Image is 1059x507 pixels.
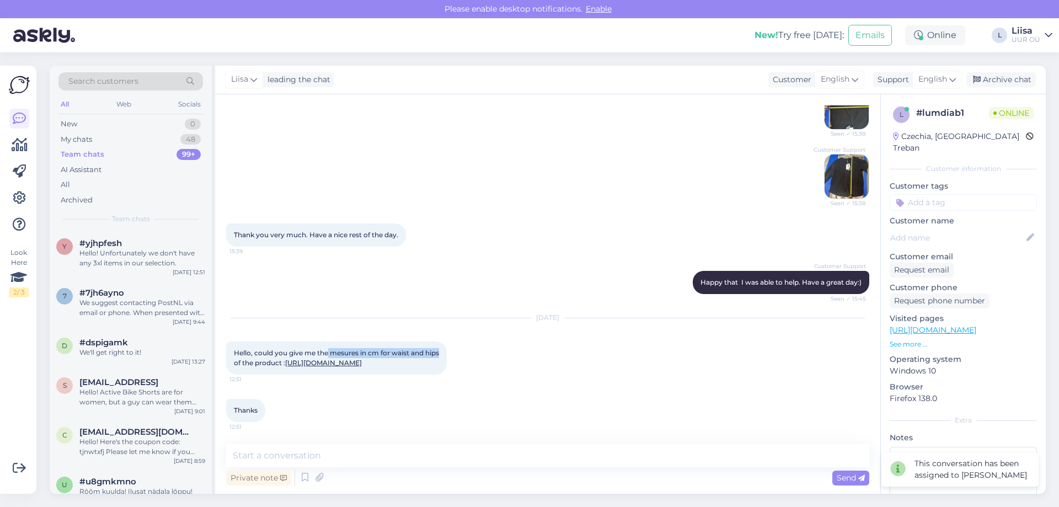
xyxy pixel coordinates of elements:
p: Browser [890,381,1037,393]
span: Hello, could you give me the mesures in cm for waist and hips of the product : [234,349,441,367]
p: Customer tags [890,180,1037,192]
div: This conversation has been assigned to [PERSON_NAME] [914,458,1030,481]
div: Customer [768,74,811,86]
div: Hello! Here's the coupon code: tjnwtxfj Please let me know if you need further help. [79,437,205,457]
span: Thanks [234,406,258,414]
button: Emails [848,25,892,46]
span: Seen ✓ 15:38 [824,199,865,207]
div: Try free [DATE]: [755,29,844,42]
div: [DATE] 8:59 [174,457,205,465]
p: Customer email [890,251,1037,263]
div: 0 [185,119,201,130]
span: Customer Support [814,146,865,154]
div: 48 [180,134,201,145]
img: Attachment [825,154,869,199]
span: c [62,431,67,439]
div: AI Assistant [61,164,101,175]
div: # lumdiab1 [916,106,989,120]
img: Askly Logo [9,74,30,95]
div: [DATE] 12:51 [173,268,205,276]
span: Thank you very much. Have a nice rest of the day. [234,231,398,239]
div: [DATE] 13:27 [172,357,205,366]
span: s [63,381,67,389]
span: Enable [582,4,615,14]
b: New! [755,30,778,40]
div: Web [114,97,133,111]
div: Liisa [1012,26,1040,35]
span: Search customers [68,76,138,87]
span: shanehotwheels@gmail.con [79,377,158,387]
div: Archived [61,195,93,206]
div: L [992,28,1007,43]
div: Online [905,25,965,45]
span: Happy that I was able to help. Have a great day:) [700,278,862,286]
div: Czechia, [GEOGRAPHIC_DATA] Treban [893,131,1026,154]
div: My chats [61,134,92,145]
p: Windows 10 [890,365,1037,377]
span: Seen ✓ 15:45 [825,295,866,303]
div: Look Here [9,248,29,297]
span: #u8gmkmno [79,477,136,487]
span: English [918,73,947,86]
span: Send [837,473,865,483]
span: #dspigamk [79,338,128,348]
div: [DATE] 9:01 [174,407,205,415]
img: Attachment [825,85,869,129]
p: Customer name [890,215,1037,227]
a: LiisaUUR OÜ [1012,26,1052,44]
div: [DATE] 9:44 [173,318,205,326]
span: English [821,73,849,86]
span: 7 [63,292,67,300]
p: Firefox 138.0 [890,393,1037,404]
div: [DATE] [226,313,869,323]
p: Notes [890,432,1037,444]
p: Visited pages [890,313,1037,324]
span: Liisa [231,73,248,86]
div: 2 / 3 [9,287,29,297]
p: Customer phone [890,282,1037,293]
div: 99+ [176,149,201,160]
p: See more ... [890,339,1037,349]
div: Support [873,74,909,86]
span: 15:39 [229,247,271,255]
div: All [61,179,70,190]
div: Hello! Active Bike Shorts are for women, but a guy can wear them aswell if they find the fit suit... [79,387,205,407]
div: Archive chat [966,72,1036,87]
div: Request phone number [890,293,990,308]
span: u [62,481,67,489]
div: Customer information [890,164,1037,174]
span: Online [989,107,1034,119]
span: Team chats [112,214,150,224]
span: l [900,110,903,119]
p: Operating system [890,354,1037,365]
span: 12:51 [229,375,271,383]
div: Hello! Unfortunately we don't have any 3xl items in our selection. [79,248,205,268]
div: We suggest contacting PostNL via email or phone. When presented with the Omniva tracking link or ... [79,298,205,318]
span: chienyenting@gmail.com [79,427,194,437]
span: #7jh6ayno [79,288,124,298]
a: [URL][DOMAIN_NAME] [890,325,976,335]
div: Rõõm kuulda! Ilusat nädala lõppu! [79,487,205,497]
div: All [58,97,71,111]
div: leading the chat [263,74,330,86]
input: Add name [890,232,1024,244]
span: Seen ✓ 15:38 [824,130,865,138]
div: We'll get right to it! [79,348,205,357]
div: UUR OÜ [1012,35,1040,44]
div: Team chats [61,149,104,160]
div: New [61,119,77,130]
span: Customer Support [814,262,866,270]
div: Extra [890,415,1037,425]
div: Socials [176,97,203,111]
span: #yjhpfesh [79,238,122,248]
span: 12:51 [229,423,271,431]
span: d [62,341,67,350]
div: Request email [890,263,954,277]
input: Add a tag [890,194,1037,211]
div: Private note [226,471,291,485]
a: [URL][DOMAIN_NAME] [285,359,362,367]
span: y [62,242,67,250]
